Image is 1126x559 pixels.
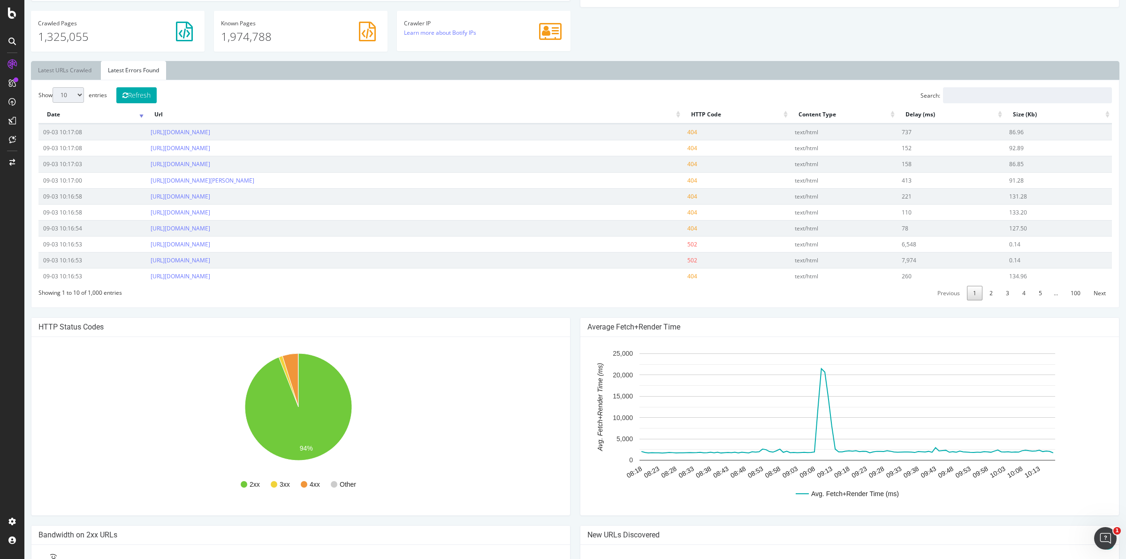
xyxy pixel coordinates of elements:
[980,140,1088,156] td: 92.89
[658,106,766,124] th: HTTP Code: activate to sort column ascending
[766,188,873,204] td: text/html
[14,204,122,220] td: 09-03 10:16:58
[126,256,186,264] a: [URL][DOMAIN_NAME]
[766,204,873,220] td: text/html
[285,481,296,488] text: 4xx
[14,252,122,268] td: 09-03 10:16:53
[126,160,186,168] a: [URL][DOMAIN_NAME]
[255,481,266,488] text: 3xx
[14,322,539,332] h4: HTTP Status Codes
[315,481,332,488] text: Other
[126,176,230,184] a: [URL][DOMAIN_NAME][PERSON_NAME]
[860,465,879,479] text: 09:33
[663,144,673,152] span: 404
[907,286,942,300] a: Previous
[843,465,861,479] text: 09:28
[766,156,873,172] td: text/html
[14,156,122,172] td: 09-03 10:17:03
[980,188,1088,204] td: 131.28
[947,465,965,479] text: 09:58
[653,465,671,479] text: 08:33
[122,106,658,124] th: Url: activate to sort column ascending
[588,414,609,421] text: 10,000
[126,224,186,232] a: [URL][DOMAIN_NAME]
[687,465,706,479] text: 08:43
[981,465,1000,479] text: 10:08
[1063,286,1088,300] a: Next
[588,392,609,400] text: 15,000
[592,435,609,443] text: 5,000
[563,530,1088,540] h4: New URLs Discovered
[663,128,673,136] span: 404
[14,106,122,124] th: Date: activate to sort column ascending
[1113,527,1121,535] span: 1
[766,268,873,284] td: text/html
[766,220,873,236] td: text/html
[808,465,827,479] text: 09:18
[873,172,980,188] td: 413
[563,322,1088,332] h4: Average Fetch+Render Time
[873,204,980,220] td: 110
[14,87,83,103] label: Show entries
[14,20,173,26] h4: Pages Crawled
[980,172,1088,188] td: 91.28
[14,284,98,297] div: Showing 1 to 10 of 1,000 entries
[7,61,74,80] a: Latest URLs Crawled
[92,87,132,103] button: Refresh
[76,61,142,80] a: Latest Errors Found
[14,344,534,508] div: A chart.
[588,350,609,357] text: 25,000
[14,29,173,45] p: 1,325,055
[663,240,673,248] span: 502
[873,220,980,236] td: 78
[126,208,186,216] a: [URL][DOMAIN_NAME]
[943,286,958,300] a: 1
[14,530,539,540] h4: Bandwidth on 2xx URLs
[964,465,982,479] text: 10:03
[766,124,873,140] td: text/html
[197,29,356,45] p: 1,974,788
[663,272,673,280] span: 404
[980,204,1088,220] td: 133.20
[913,465,931,479] text: 09:48
[766,140,873,156] td: text/html
[757,465,775,479] text: 09:03
[197,20,356,26] h4: Pages Known
[563,344,1083,508] div: A chart.
[873,252,980,268] td: 7,974
[774,465,792,479] text: 09:08
[663,256,673,264] span: 502
[919,87,1088,103] input: Search:
[126,144,186,152] a: [URL][DOMAIN_NAME]
[14,140,122,156] td: 09-03 10:17:08
[722,465,740,479] text: 08:53
[126,272,186,280] a: [URL][DOMAIN_NAME]
[980,156,1088,172] td: 86.85
[826,465,844,479] text: 09:23
[1008,286,1024,300] a: 5
[873,268,980,284] td: 260
[787,490,875,498] text: Avg. Fetch+Render Time (ms)
[999,465,1017,479] text: 10:13
[1024,289,1039,297] span: …
[873,124,980,140] td: 737
[895,465,913,479] text: 09:43
[878,465,896,479] text: 09:38
[663,160,673,168] span: 404
[601,465,619,479] text: 08:18
[14,268,122,284] td: 09-03 10:16:53
[275,444,289,452] text: 94%
[980,106,1088,124] th: Size (Kb): activate to sort column ascending
[766,236,873,252] td: text/html
[126,192,186,200] a: [URL][DOMAIN_NAME]
[14,124,122,140] td: 09-03 10:17:08
[225,481,236,488] text: 2xx
[980,268,1088,284] td: 134.96
[14,236,122,252] td: 09-03 10:16:53
[663,224,673,232] span: 404
[929,465,948,479] text: 09:53
[791,465,809,479] text: 09:13
[766,172,873,188] td: text/html
[636,465,654,479] text: 08:28
[766,106,873,124] th: Content Type: activate to sort column ascending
